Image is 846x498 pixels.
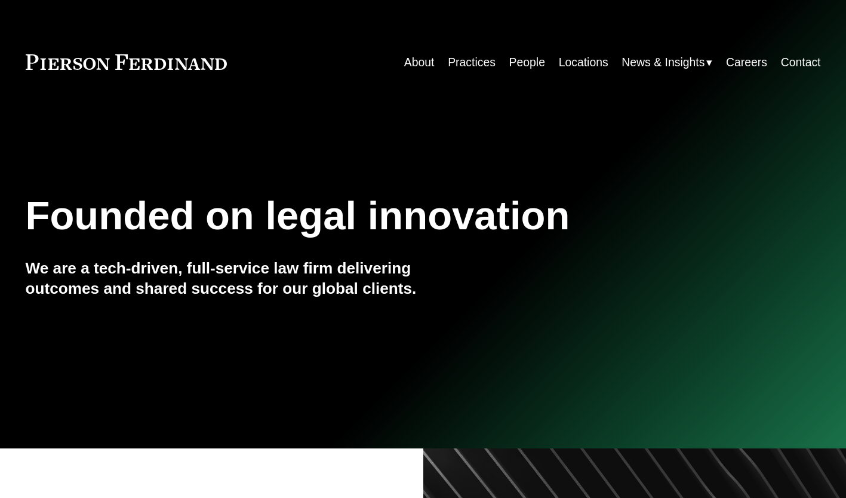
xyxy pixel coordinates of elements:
a: People [509,51,545,74]
h1: Founded on legal innovation [26,193,688,239]
a: Careers [726,51,767,74]
a: Practices [448,51,496,74]
a: Locations [559,51,608,74]
h4: We are a tech-driven, full-service law firm delivering outcomes and shared success for our global... [26,259,423,299]
a: folder dropdown [622,51,712,74]
span: News & Insights [622,52,705,73]
a: Contact [781,51,821,74]
a: About [404,51,435,74]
